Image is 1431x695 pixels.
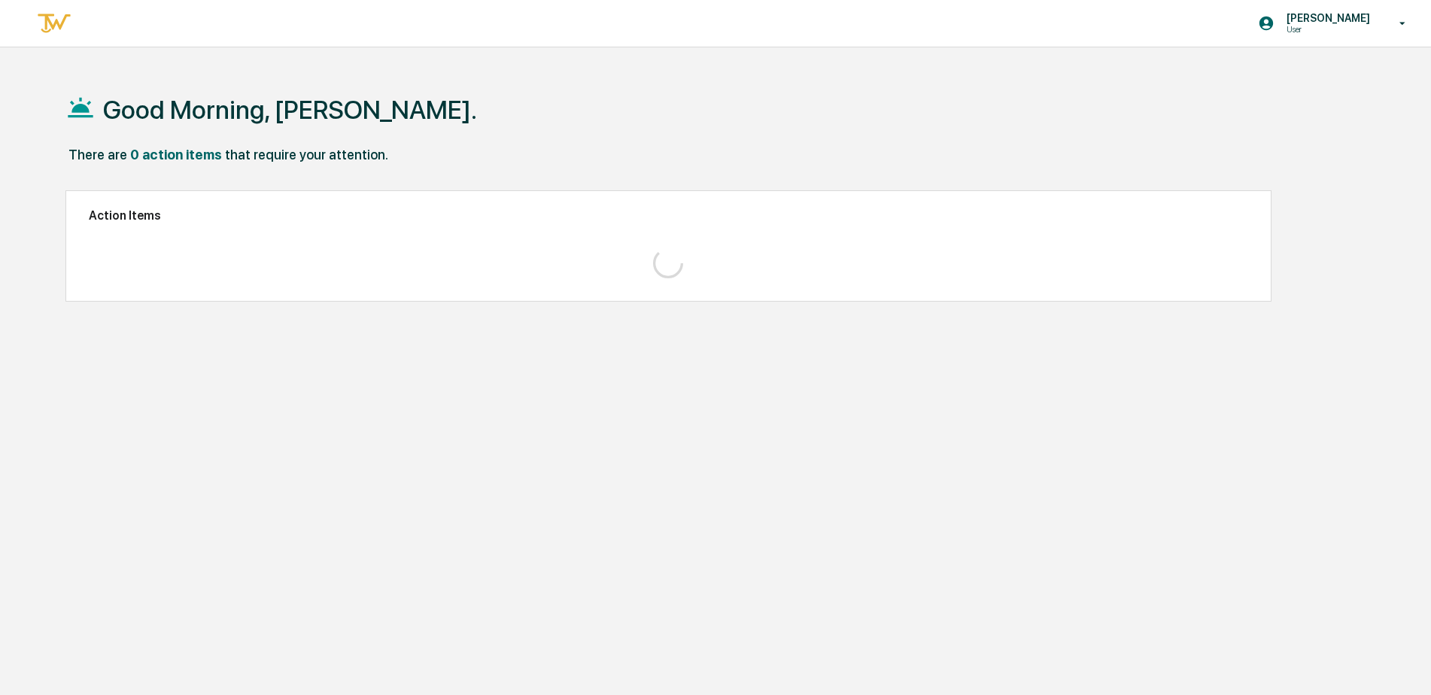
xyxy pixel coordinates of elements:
[1275,24,1378,35] p: User
[89,208,1248,223] h2: Action Items
[225,147,388,162] div: that require your attention.
[103,95,477,125] h1: Good Morning, [PERSON_NAME].
[130,147,222,162] div: 0 action items
[36,11,72,36] img: logo
[68,147,127,162] div: There are
[1275,12,1378,24] p: [PERSON_NAME]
